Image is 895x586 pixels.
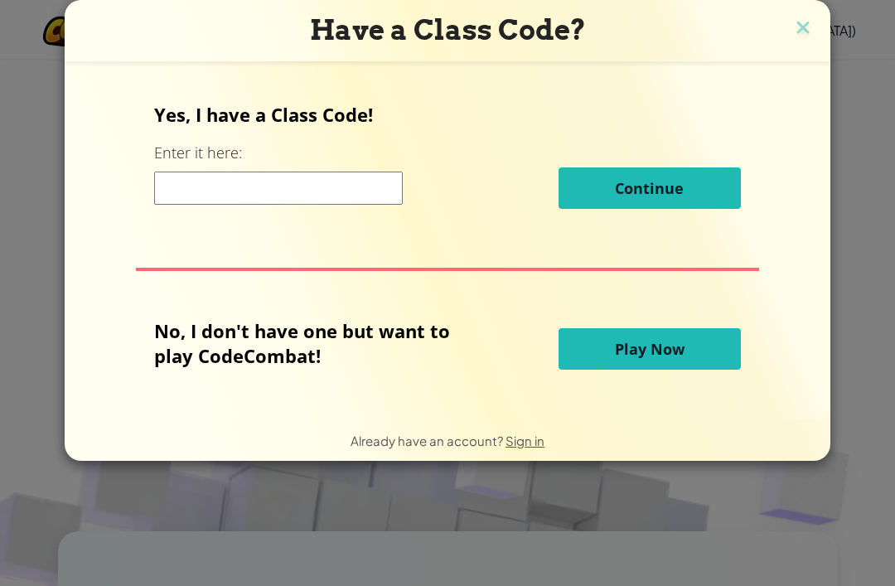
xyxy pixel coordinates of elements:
label: Enter it here: [154,143,242,163]
p: No, I don't have one but want to play CodeCombat! [154,318,475,368]
button: Continue [559,167,741,209]
p: Yes, I have a Class Code! [154,102,740,127]
a: Sign in [506,433,544,448]
button: Play Now [559,328,741,370]
span: Continue [615,178,684,198]
span: Already have an account? [351,433,506,448]
img: close icon [792,17,814,41]
span: Play Now [615,339,685,359]
span: Have a Class Code? [310,13,586,46]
